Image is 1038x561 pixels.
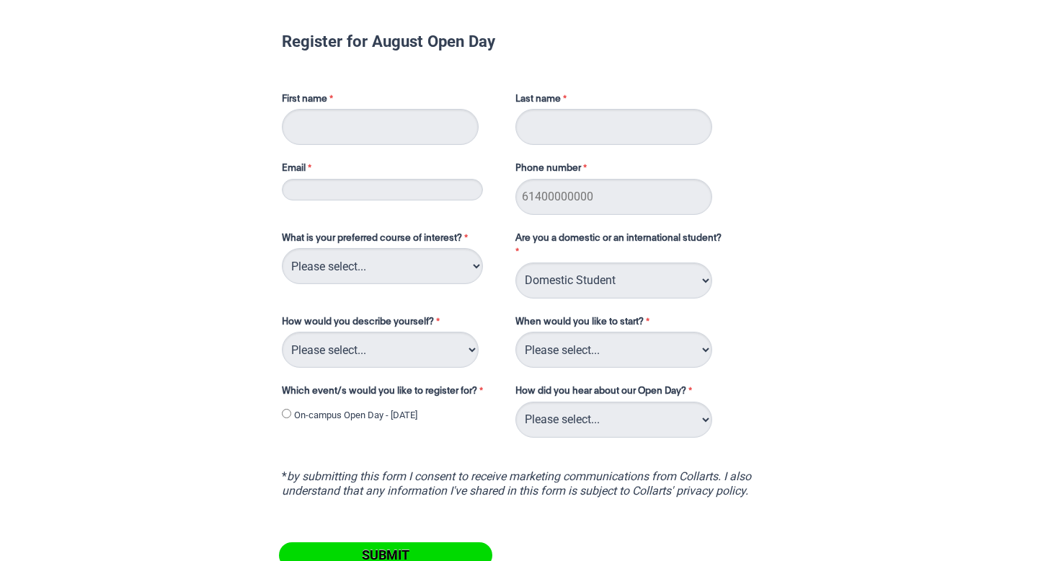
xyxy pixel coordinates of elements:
label: On-campus Open Day - [DATE] [294,408,417,423]
input: Last name [515,109,712,145]
span: Are you a domestic or an international student? [515,234,722,243]
select: When would you like to start? [515,332,712,368]
label: First name [282,92,501,110]
select: How did you hear about our Open Day? [515,402,712,438]
label: What is your preferred course of interest? [282,231,501,249]
label: When would you like to start? [515,315,745,332]
label: Last name [515,92,570,110]
h1: Register for August Open Day [282,34,756,48]
label: Phone number [515,162,590,179]
select: How would you describe yourself? [282,332,479,368]
label: How did you hear about our Open Day? [515,384,696,402]
select: Are you a domestic or an international student? [515,262,712,299]
select: What is your preferred course of interest? [282,248,483,284]
i: by submitting this form I consent to receive marketing communications from Collarts. I also under... [282,469,751,498]
label: Which event/s would you like to register for? [282,384,501,402]
input: Phone number [515,179,712,215]
label: How would you describe yourself? [282,315,501,332]
input: Email [282,179,483,200]
input: First name [282,109,479,145]
label: Email [282,162,501,179]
